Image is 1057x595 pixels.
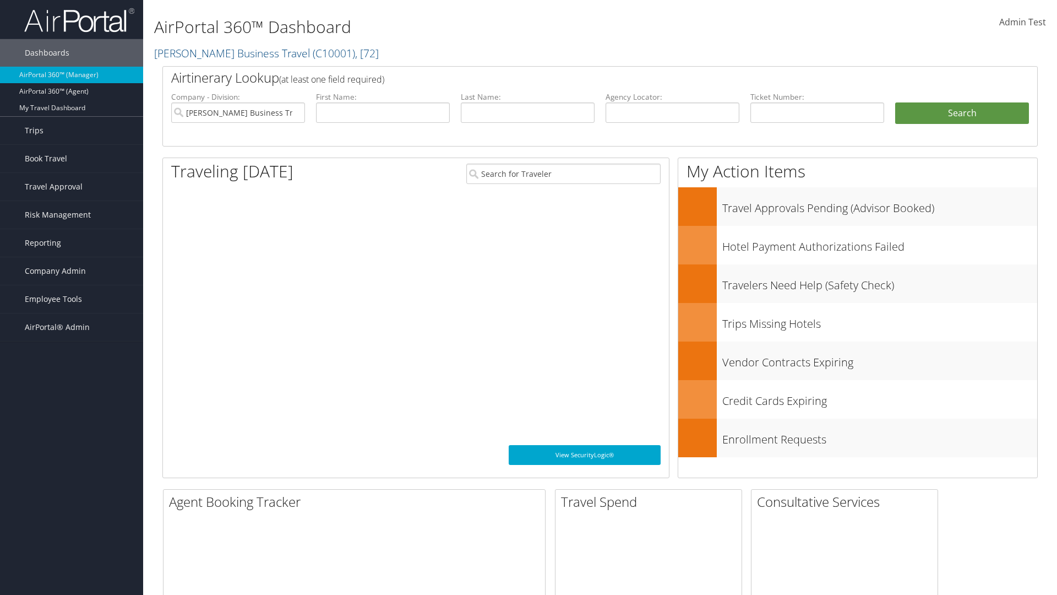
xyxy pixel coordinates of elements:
label: Last Name: [461,91,595,102]
span: Reporting [25,229,61,257]
a: Vendor Contracts Expiring [678,342,1037,380]
span: Company Admin [25,257,86,285]
a: Travel Approvals Pending (Advisor Booked) [678,187,1037,226]
span: ( C10001 ) [313,46,355,61]
a: [PERSON_NAME] Business Travel [154,46,379,61]
h3: Travel Approvals Pending (Advisor Booked) [722,195,1037,216]
a: Travelers Need Help (Safety Check) [678,264,1037,303]
h3: Vendor Contracts Expiring [722,349,1037,370]
h2: Consultative Services [757,493,938,511]
span: Travel Approval [25,173,83,201]
a: Admin Test [999,6,1046,40]
a: Enrollment Requests [678,419,1037,457]
span: AirPortal® Admin [25,313,90,341]
label: Agency Locator: [606,91,739,102]
span: (at least one field required) [279,73,384,85]
img: airportal-logo.png [24,7,134,33]
h1: My Action Items [678,160,1037,183]
span: Employee Tools [25,285,82,313]
a: Credit Cards Expiring [678,380,1037,419]
a: Trips Missing Hotels [678,303,1037,342]
a: Hotel Payment Authorizations Failed [678,226,1037,264]
span: Trips [25,117,43,144]
h2: Airtinerary Lookup [171,68,956,87]
h3: Travelers Need Help (Safety Check) [722,272,1037,293]
h1: AirPortal 360™ Dashboard [154,15,749,39]
h1: Traveling [DATE] [171,160,293,183]
span: Book Travel [25,145,67,172]
h3: Credit Cards Expiring [722,388,1037,409]
a: View SecurityLogic® [509,445,661,465]
h3: Trips Missing Hotels [722,311,1037,332]
button: Search [895,102,1029,125]
span: Risk Management [25,201,91,229]
h2: Travel Spend [561,493,742,511]
span: , [ 72 ] [355,46,379,61]
h2: Agent Booking Tracker [169,493,545,511]
input: Search for Traveler [466,164,661,184]
label: First Name: [316,91,450,102]
h3: Enrollment Requests [722,426,1037,447]
span: Admin Test [999,16,1046,28]
h3: Hotel Payment Authorizations Failed [722,234,1037,255]
label: Company - Division: [171,91,305,102]
span: Dashboards [25,39,69,67]
label: Ticket Number: [750,91,884,102]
